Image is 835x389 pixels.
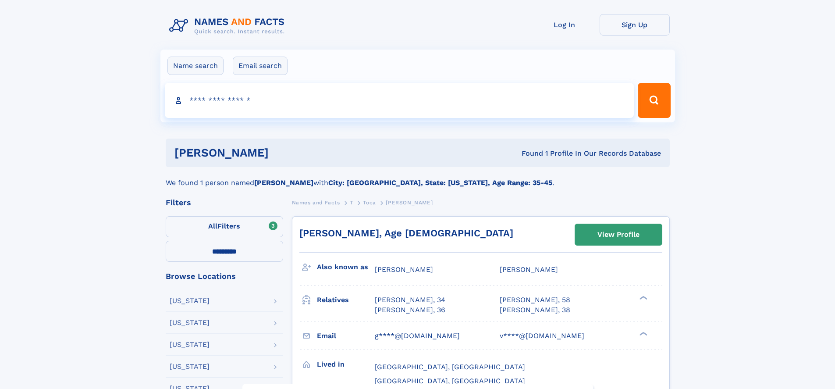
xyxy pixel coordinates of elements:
[375,377,525,385] span: [GEOGRAPHIC_DATA], [GEOGRAPHIC_DATA]
[170,297,210,304] div: [US_STATE]
[292,197,340,208] a: Names and Facts
[233,57,288,75] label: Email search
[328,178,552,187] b: City: [GEOGRAPHIC_DATA], State: [US_STATE], Age Range: 35-45
[170,341,210,348] div: [US_STATE]
[375,363,525,371] span: [GEOGRAPHIC_DATA], [GEOGRAPHIC_DATA]
[350,197,353,208] a: T
[529,14,600,36] a: Log In
[363,197,376,208] a: Toca
[597,225,640,245] div: View Profile
[166,199,283,207] div: Filters
[317,293,375,307] h3: Relatives
[208,222,217,230] span: All
[637,331,648,336] div: ❯
[317,260,375,275] h3: Also known as
[500,295,570,305] a: [PERSON_NAME], 58
[254,178,313,187] b: [PERSON_NAME]
[350,200,353,206] span: T
[600,14,670,36] a: Sign Up
[170,319,210,326] div: [US_STATE]
[375,265,433,274] span: [PERSON_NAME]
[375,305,445,315] a: [PERSON_NAME], 36
[317,357,375,372] h3: Lived in
[395,149,661,158] div: Found 1 Profile In Our Records Database
[638,83,670,118] button: Search Button
[500,265,558,274] span: [PERSON_NAME]
[166,216,283,237] label: Filters
[317,328,375,343] h3: Email
[170,363,210,370] div: [US_STATE]
[575,224,662,245] a: View Profile
[299,228,513,239] a: [PERSON_NAME], Age [DEMOGRAPHIC_DATA]
[363,200,376,206] span: Toca
[386,200,433,206] span: [PERSON_NAME]
[375,295,445,305] a: [PERSON_NAME], 34
[500,305,570,315] a: [PERSON_NAME], 38
[165,83,634,118] input: search input
[174,147,395,158] h1: [PERSON_NAME]
[166,167,670,188] div: We found 1 person named with .
[637,295,648,301] div: ❯
[166,272,283,280] div: Browse Locations
[166,14,292,38] img: Logo Names and Facts
[167,57,224,75] label: Name search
